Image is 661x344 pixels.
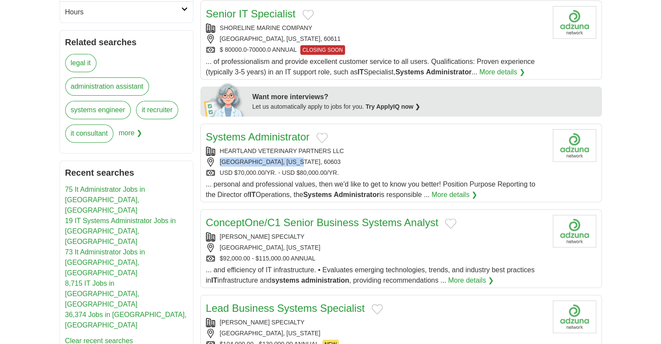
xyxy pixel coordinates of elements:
strong: IT [249,191,256,198]
strong: Administrator [334,191,379,198]
h2: Related searches [65,36,188,49]
button: Add to favorite jobs [316,133,328,143]
a: Lead Business Systems Specialist [206,302,365,314]
a: Hours [60,1,193,23]
img: Company logo [553,215,596,247]
strong: administration [301,277,349,284]
div: [GEOGRAPHIC_DATA], [US_STATE] [206,329,546,338]
strong: Systems [395,68,424,76]
a: 75 It Administrator Jobs in [GEOGRAPHIC_DATA], [GEOGRAPHIC_DATA] [65,186,145,214]
div: HEARTLAND VETERINARY PARTNERS LLC [206,147,546,156]
img: Company logo [553,129,596,162]
div: $92,000.00 - $115,000.00 ANNUAL [206,254,546,263]
span: ... and efficiency of IT infrastructure. • Evaluates emerging technologies, trends, and industry ... [206,266,535,284]
span: ... of professionalism and provide excellent customer service to all users. Qualifications: Prove... [206,58,535,76]
a: More details ❯ [479,67,525,77]
strong: IT [211,277,217,284]
a: systems engineer [65,101,131,119]
span: ... personal and professional values, then we'd like to get to know you better! Position Purpose ... [206,180,535,198]
div: USD $70,000.00/YR. - USD $80,000.00/YR. [206,168,546,177]
a: Systems Administrator [206,131,310,143]
div: [GEOGRAPHIC_DATA], [US_STATE] [206,243,546,252]
a: 8,715 IT Jobs in [GEOGRAPHIC_DATA], [GEOGRAPHIC_DATA] [65,280,140,308]
a: ConceptOne/C1 Senior Business Systems Analyst [206,217,438,228]
a: administration assistant [65,77,149,96]
strong: systems [272,277,299,284]
div: Let us automatically apply to jobs for you. [252,102,597,111]
img: apply-iq-scientist.png [204,82,246,117]
h2: Recent searches [65,166,188,179]
img: Company logo [553,301,596,333]
a: it recruiter [136,101,178,119]
div: [GEOGRAPHIC_DATA], [US_STATE], 60611 [206,34,546,43]
a: 73 It Administrator Jobs in [GEOGRAPHIC_DATA], [GEOGRAPHIC_DATA] [65,248,145,277]
div: [GEOGRAPHIC_DATA], [US_STATE], 60603 [206,157,546,167]
div: SHORELINE MARINE COMPANY [206,23,546,33]
a: More details ❯ [432,190,477,200]
div: Want more interviews? [252,92,597,102]
strong: Systems [303,191,332,198]
span: CLOSING SOON [300,45,345,55]
a: legal it [65,54,96,72]
button: Add to favorite jobs [302,10,314,20]
a: it consultant [65,124,113,143]
a: 36,374 Jobs in [GEOGRAPHIC_DATA], [GEOGRAPHIC_DATA] [65,311,187,329]
button: Add to favorite jobs [445,218,456,229]
div: [PERSON_NAME] SPECIALTY [206,232,546,241]
div: [PERSON_NAME] SPECIALTY [206,318,546,327]
button: Add to favorite jobs [372,304,383,314]
strong: IT [358,68,364,76]
span: more ❯ [119,124,142,148]
h2: Hours [65,7,181,17]
strong: Administrator [426,68,472,76]
a: Senior IT Specialist [206,8,296,20]
a: 19 IT Systems Administrator Jobs in [GEOGRAPHIC_DATA], [GEOGRAPHIC_DATA] [65,217,176,245]
a: More details ❯ [448,275,494,286]
div: $ 80000.0-70000.0 ANNUAL [206,45,546,55]
img: Company logo [553,6,596,39]
a: Try ApplyIQ now ❯ [365,103,420,110]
